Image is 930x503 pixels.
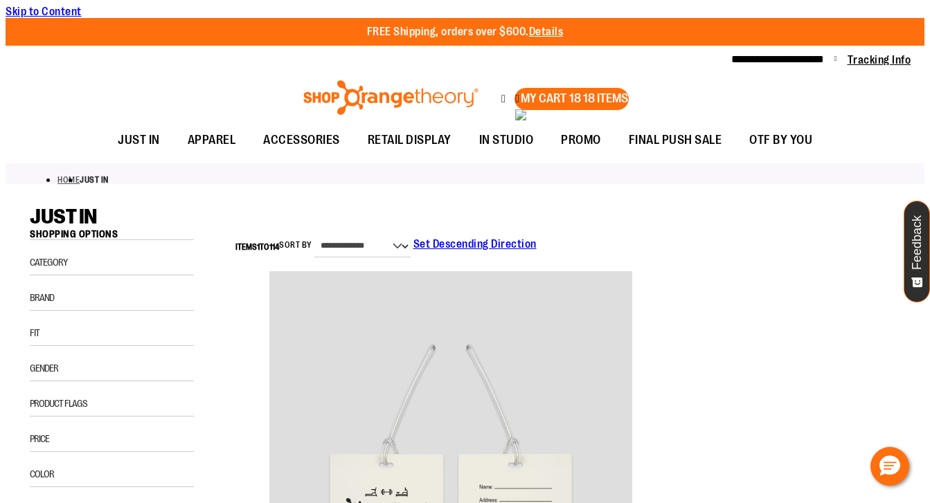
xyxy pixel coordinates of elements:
[547,125,615,156] a: PROMO
[30,205,97,228] span: JUST IN
[479,125,534,156] span: IN STUDIO
[629,125,722,156] span: FINAL PUSH SALE
[413,238,537,250] a: Set Descending Direction
[30,433,49,444] span: Price
[279,240,312,250] label: Sort By
[30,257,67,268] span: Category
[569,91,581,105] span: 18
[269,242,279,252] span: 114
[911,215,924,270] span: Feedback
[735,125,826,156] a: OTF BY YOU
[615,125,736,156] a: FINAL PUSH SALE
[848,53,911,68] a: Tracking Info
[465,125,548,156] a: IN STUDIO
[249,125,354,156] a: ACCESSORIES
[515,88,629,110] button: My Cart 18 items
[30,327,39,338] span: Fit
[30,292,54,303] span: Brand
[30,468,54,479] span: Color
[104,125,174,156] a: JUST IN
[301,80,481,115] img: Shop Orangetheory
[118,125,160,156] span: JUST IN
[174,125,250,156] a: APPAREL
[6,18,924,46] div: Promotional banner
[80,174,109,186] strong: JUST IN
[354,125,465,156] a: RETAIL DISPLAY
[368,125,451,156] span: RETAIL DISPLAY
[904,201,930,302] button: Feedback - Show survey
[870,447,909,486] button: Hello, have a question? Let’s chat.
[583,91,628,105] span: 18
[749,125,812,156] span: OTF BY YOU
[6,6,82,18] a: Skip to Content
[30,363,58,374] span: Gender
[235,242,279,252] h2: Items to
[263,125,340,156] span: ACCESSORIES
[367,26,564,38] p: FREE Shipping, orders over $600.
[561,125,601,156] span: PROMO
[30,398,87,409] span: Product Flags
[597,91,628,105] span: items
[834,53,837,66] button: Account menu
[515,109,569,133] img: Loading...
[57,174,80,186] a: Home
[529,26,564,38] a: Details
[257,242,260,252] span: 1
[521,91,566,105] span: My Cart
[30,228,194,240] strong: Shopping Options
[188,125,236,156] span: APPAREL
